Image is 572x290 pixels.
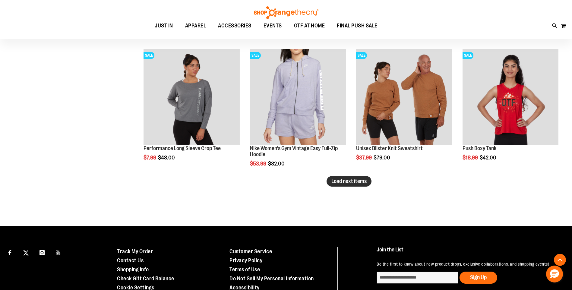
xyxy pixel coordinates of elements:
a: APPAREL [179,19,212,33]
button: Back To Top [554,254,566,266]
span: $37.99 [356,155,373,161]
img: Product image for Push Boxy Tank [463,49,558,145]
p: Be the first to know about new product drops, exclusive collaborations, and shopping events! [377,261,558,267]
a: Contact Us [117,257,144,263]
a: FINAL PUSH SALE [331,19,384,33]
a: Product image for Unisex Blister Knit SweatshirtSALE [356,49,452,146]
a: Privacy Policy [229,257,262,263]
span: EVENTS [264,19,282,33]
a: Visit our Instagram page [37,247,47,257]
span: SALE [144,52,154,59]
img: Product image for Performance Long Sleeve Crop Tee [144,49,239,145]
button: Load next items [327,176,371,187]
span: OTF AT HOME [294,19,325,33]
a: JUST IN [149,19,179,33]
a: Terms of Use [229,266,260,273]
img: Product image for Unisex Blister Knit Sweatshirt [356,49,452,145]
span: $7.99 [144,155,157,161]
a: OTF AT HOME [288,19,331,33]
span: FINAL PUSH SALE [337,19,378,33]
span: ACCESSORIES [218,19,251,33]
span: $48.00 [158,155,176,161]
a: Unisex Blister Knit Sweatshirt [356,145,423,151]
a: Product image for Performance Long Sleeve Crop TeeSALE [144,49,239,146]
a: Visit our X page [21,247,31,257]
a: Visit our Youtube page [53,247,64,257]
a: Performance Long Sleeve Crop Tee [144,145,221,151]
a: Track My Order [117,248,153,254]
a: Product image for Push Boxy TankSALE [463,49,558,146]
span: SALE [356,52,367,59]
a: Push Boxy Tank [463,145,496,151]
a: Customer Service [229,248,272,254]
a: ACCESSORIES [212,19,258,33]
a: EVENTS [258,19,288,33]
h4: Join the List [377,247,558,258]
span: $53.99 [250,161,267,167]
a: Shopping Info [117,266,149,273]
span: $42.00 [480,155,497,161]
div: product [247,46,349,182]
img: Product image for Nike Gym Vintage Easy Full Zip Hoodie [250,49,346,145]
img: Shop Orangetheory [253,6,319,19]
button: Hello, have a question? Let’s chat. [546,266,563,282]
input: enter email [377,272,458,284]
a: Visit our Facebook page [5,247,15,257]
button: Sign Up [460,272,497,284]
img: Twitter [23,250,29,256]
div: product [460,46,561,176]
span: SALE [463,52,473,59]
span: JUST IN [155,19,173,33]
span: $18.99 [463,155,479,161]
a: Check Gift Card Balance [117,276,174,282]
span: Load next items [331,178,367,184]
a: Product image for Nike Gym Vintage Easy Full Zip HoodieSALE [250,49,346,146]
span: $79.00 [374,155,391,161]
div: product [141,46,242,176]
a: Nike Women's Gym Vintage Easy Full-Zip Hoodie [250,145,338,157]
span: SALE [250,52,261,59]
div: product [353,46,455,176]
a: Do Not Sell My Personal Information [229,276,314,282]
span: Sign Up [470,274,487,280]
span: $82.00 [268,161,286,167]
span: APPAREL [185,19,206,33]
